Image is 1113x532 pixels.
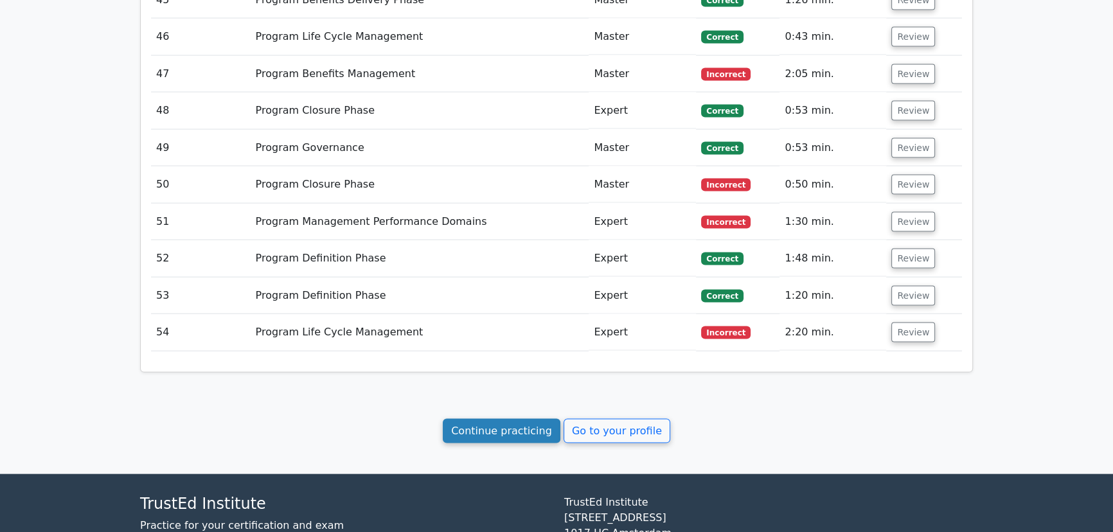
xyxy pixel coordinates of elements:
[891,101,935,121] button: Review
[891,286,935,306] button: Review
[251,56,589,93] td: Program Benefits Management
[251,130,589,166] td: Program Governance
[251,19,589,55] td: Program Life Cycle Management
[589,130,696,166] td: Master
[701,105,743,118] span: Correct
[891,212,935,232] button: Review
[589,240,696,277] td: Expert
[701,142,743,155] span: Correct
[151,314,251,351] td: 54
[779,314,886,351] td: 2:20 min.
[701,179,751,191] span: Incorrect
[701,290,743,303] span: Correct
[701,31,743,44] span: Correct
[891,175,935,195] button: Review
[701,253,743,265] span: Correct
[251,204,589,240] td: Program Management Performance Domains
[891,249,935,269] button: Review
[151,166,251,203] td: 50
[140,495,549,513] h4: TrustEd Institute
[564,419,670,443] a: Go to your profile
[701,68,751,81] span: Incorrect
[589,19,696,55] td: Master
[589,278,696,314] td: Expert
[779,130,886,166] td: 0:53 min.
[891,64,935,84] button: Review
[151,19,251,55] td: 46
[779,166,886,203] td: 0:50 min.
[251,240,589,277] td: Program Definition Phase
[589,56,696,93] td: Master
[589,93,696,129] td: Expert
[891,27,935,47] button: Review
[151,56,251,93] td: 47
[891,138,935,158] button: Review
[701,326,751,339] span: Incorrect
[443,419,560,443] a: Continue practicing
[151,278,251,314] td: 53
[251,166,589,203] td: Program Closure Phase
[140,519,344,531] a: Practice for your certification and exam
[779,278,886,314] td: 1:20 min.
[779,19,886,55] td: 0:43 min.
[701,216,751,229] span: Incorrect
[779,93,886,129] td: 0:53 min.
[779,56,886,93] td: 2:05 min.
[151,130,251,166] td: 49
[151,240,251,277] td: 52
[251,314,589,351] td: Program Life Cycle Management
[589,166,696,203] td: Master
[779,204,886,240] td: 1:30 min.
[589,314,696,351] td: Expert
[251,278,589,314] td: Program Definition Phase
[151,93,251,129] td: 48
[779,240,886,277] td: 1:48 min.
[891,323,935,342] button: Review
[151,204,251,240] td: 51
[251,93,589,129] td: Program Closure Phase
[589,204,696,240] td: Expert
